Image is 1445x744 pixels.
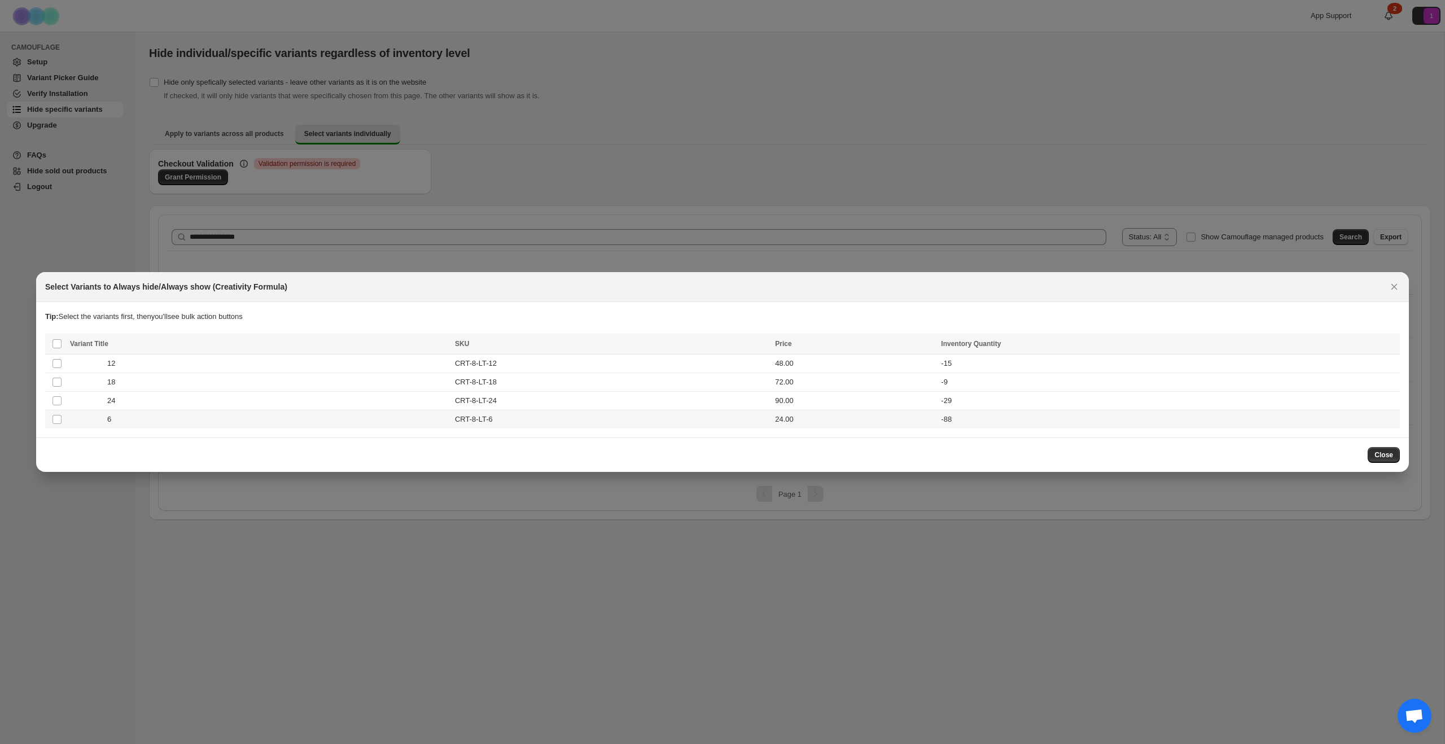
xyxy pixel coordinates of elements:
[45,281,287,292] h2: Select Variants to Always hide/Always show (Creativity Formula)
[452,355,772,373] td: CRT-8-LT-12
[70,340,108,348] span: Variant Title
[938,410,1400,429] td: -88
[1398,699,1431,733] div: Open chat
[772,410,938,429] td: 24.00
[107,377,121,388] span: 18
[455,340,469,348] span: SKU
[452,373,772,392] td: CRT-8-LT-18
[45,311,1400,322] p: Select the variants first, then you'll see bulk action buttons
[1386,279,1402,295] button: Close
[941,340,1001,348] span: Inventory Quantity
[45,312,59,321] strong: Tip:
[772,392,938,410] td: 90.00
[1374,450,1393,459] span: Close
[107,358,121,369] span: 12
[452,392,772,410] td: CRT-8-LT-24
[107,414,117,425] span: 6
[772,373,938,392] td: 72.00
[938,355,1400,373] td: -15
[772,355,938,373] td: 48.00
[107,395,121,406] span: 24
[1368,447,1400,463] button: Close
[938,392,1400,410] td: -29
[938,373,1400,392] td: -9
[452,410,772,429] td: CRT-8-LT-6
[775,340,791,348] span: Price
